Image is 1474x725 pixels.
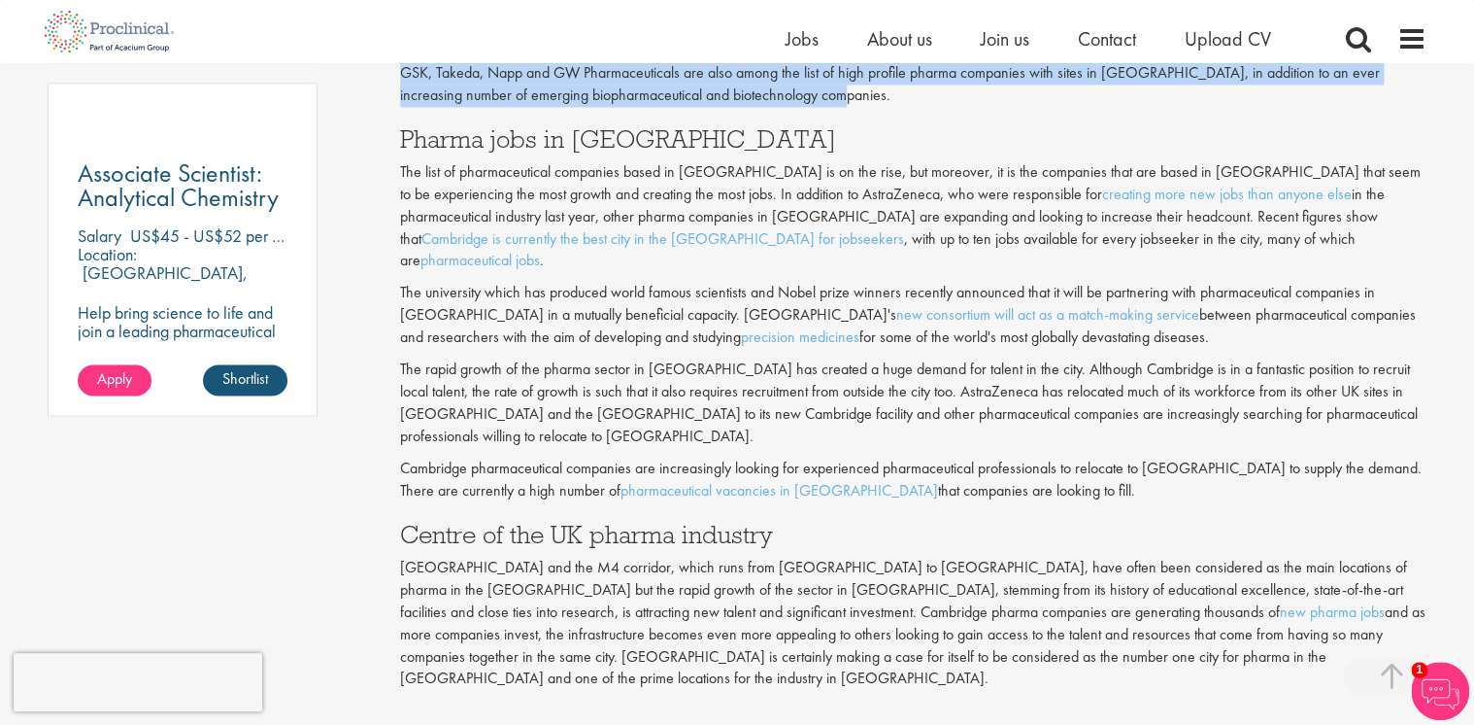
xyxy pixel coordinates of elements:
a: creating more new jobs than anyone else [1102,184,1352,204]
a: pharmaceutical jobs [420,250,540,270]
h3: Centre of the UK pharma industry [400,521,1427,546]
p: Cambridge pharmaceutical companies are increasingly looking for experienced pharmaceutical profes... [400,457,1427,501]
a: pharmaceutical vacancies in [GEOGRAPHIC_DATA] [620,479,938,500]
p: [GEOGRAPHIC_DATA], [GEOGRAPHIC_DATA] [78,261,248,302]
p: The rapid growth of the pharma sector in [GEOGRAPHIC_DATA] has created a huge demand for talent i... [400,359,1427,447]
p: The university which has produced world famous scientists and Nobel prize winners recently announ... [400,282,1427,349]
p: Help bring science to life and join a leading pharmaceutical company to play a key role in delive... [78,303,287,414]
a: Contact [1078,26,1136,52]
span: Apply [97,368,132,389]
span: Associate Scientist: Analytical Chemistry [78,156,279,214]
p: US$45 - US$52 per hour [130,224,301,247]
a: Shortlist [203,364,287,396]
span: Location: [78,243,137,265]
a: Cambridge is currently the best city in the [GEOGRAPHIC_DATA] for jobseekers [421,228,904,249]
a: Upload CV [1185,26,1271,52]
span: Salary [78,224,121,247]
iframe: reCAPTCHA [14,653,262,711]
p: GSK, Takeda, Napp and GW Pharmaceuticals are also among the list of high profile pharma companies... [400,62,1427,107]
a: Apply [78,364,151,396]
a: About us [867,26,932,52]
img: Chatbot [1411,662,1469,720]
span: 1 [1411,662,1427,678]
a: Jobs [786,26,819,52]
h3: Pharma jobs in [GEOGRAPHIC_DATA] [400,126,1427,152]
a: Join us [981,26,1029,52]
a: new pharma jobs [1280,601,1385,621]
p: The list of pharmaceutical companies based in [GEOGRAPHIC_DATA] is on the rise, but moreover, it ... [400,161,1427,272]
a: new consortium will act as a match-making service [896,304,1199,325]
a: precision medicines [741,327,859,347]
p: [GEOGRAPHIC_DATA] and the M4 corridor, which runs from [GEOGRAPHIC_DATA] to [GEOGRAPHIC_DATA], ha... [400,556,1427,689]
a: Associate Scientist: Analytical Chemistry [78,161,287,210]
